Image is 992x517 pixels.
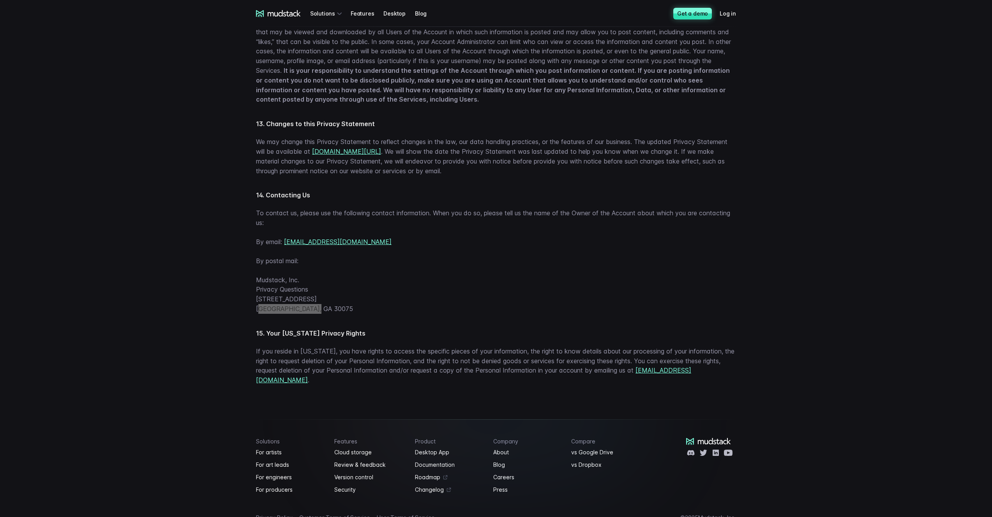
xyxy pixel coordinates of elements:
[493,473,562,482] a: Careers
[256,438,325,445] h4: Solutions
[334,448,406,457] a: Cloud storage
[256,460,325,470] a: For art leads
[415,485,484,494] a: Changelog
[334,438,406,445] h4: Features
[256,67,730,103] strong: It is your responsibility to understand the settings of the Account through which you post inform...
[571,438,640,445] h4: Compare
[415,448,484,457] a: Desktop App
[256,208,736,228] p: To contact us, please use the following contact information. When you do so, please tell us the n...
[415,438,484,445] h4: Product
[334,473,406,482] a: Version control
[351,6,383,21] a: Features
[256,120,736,128] h4: 13. Changes to this Privacy Statement
[256,473,325,482] a: For engineers
[673,8,712,19] a: Get a demo
[256,329,736,337] h4: 15. Your [US_STATE] Privacy Rights
[312,148,381,155] a: [DOMAIN_NAME][URL]
[415,460,484,470] a: Documentation
[334,460,406,470] a: Review & feedback
[256,191,736,199] h4: 14. Contacting Us
[493,448,562,457] a: About
[383,6,415,21] a: Desktop
[256,275,736,314] p: Mudstack, Inc. Privacy Questions [STREET_ADDRESS] [GEOGRAPHIC_DATA], GA 30075
[256,10,301,17] a: mudstack logo
[256,137,736,176] p: We may change this Privacy Statement to reflect changes in the law, our data handling practices, ...
[310,6,344,21] div: Solutions
[571,448,640,457] a: vs Google Drive
[571,460,640,470] a: vs Dropbox
[256,346,736,385] p: If you reside in [US_STATE], you have rights to access the specific pieces of your information, t...
[686,438,731,445] a: mudstack logo
[256,448,325,457] a: For artists
[493,485,562,494] a: Press
[256,485,325,494] a: For producers
[284,238,392,246] a: [EMAIL_ADDRESS][DOMAIN_NAME]
[493,460,562,470] a: Blog
[256,18,736,104] p: As always, we urge you to be mindful when deciding to disclose Personal Information, including th...
[493,438,562,445] h4: Company
[256,237,736,247] p: By email:
[256,256,736,266] p: By postal mail:
[415,473,484,482] a: Roadmap
[334,485,406,494] a: Security
[720,6,745,21] a: Log in
[415,6,436,21] a: Blog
